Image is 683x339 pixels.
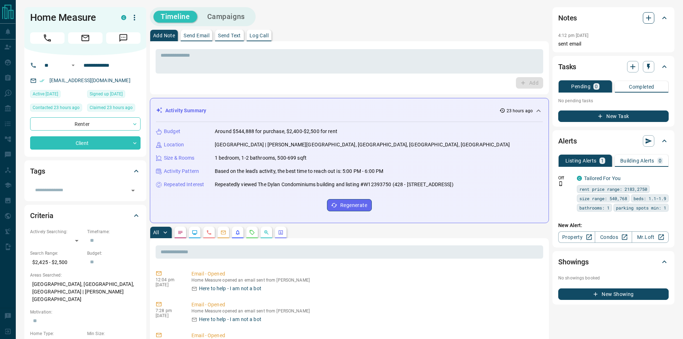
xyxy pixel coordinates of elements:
p: Budget: [87,250,141,256]
p: Send Email [184,33,209,38]
p: Based on the lead's activity, the best time to reach out is: 5:00 PM - 6:00 PM [215,168,383,175]
div: condos.ca [577,176,582,181]
p: Search Range: [30,250,84,256]
span: Active [DATE] [33,90,58,98]
h2: Showings [558,256,589,268]
p: 4:12 pm [DATE] [558,33,589,38]
a: Tailored For You [584,175,621,181]
div: Tue Oct 14 2025 [87,104,141,114]
div: Tags [30,163,141,180]
span: beds: 1.1-1.9 [634,195,666,202]
p: No showings booked [558,275,669,281]
svg: Notes [177,230,183,235]
span: Email [68,32,103,44]
div: Notes [558,9,669,27]
span: bathrooms: 1 [579,204,610,211]
p: Location [164,141,184,149]
p: 7:28 pm [156,308,181,313]
svg: Lead Browsing Activity [192,230,198,235]
span: Contacted 23 hours ago [33,104,80,111]
p: Min Size: [87,330,141,337]
p: Email - Opened [191,270,540,278]
a: Condos [595,231,632,243]
div: Renter [30,117,141,131]
div: Showings [558,253,669,270]
a: Mr.Loft [632,231,669,243]
p: Repeatedly viewed The Dylan Condominiums building and listing #W12393750 (428 - [STREET_ADDRESS]) [215,181,454,188]
button: Timeline [153,11,197,23]
button: New Task [558,110,669,122]
p: No pending tasks [558,95,669,106]
p: Activity Pattern [164,168,199,175]
h2: Tasks [558,61,576,72]
p: Activity Summary [165,107,206,114]
p: 12:04 pm [156,277,181,282]
svg: Agent Actions [278,230,284,235]
p: Completed [629,84,654,89]
svg: Emails [220,230,226,235]
h2: Alerts [558,135,577,147]
p: Send Text [218,33,241,38]
p: 1 [601,158,604,163]
span: Signed up [DATE] [90,90,123,98]
div: Alerts [558,132,669,150]
p: New Alert: [558,222,669,229]
p: Home Measure opened an email sent from [PERSON_NAME] [191,309,540,314]
p: Areas Searched: [30,272,141,278]
p: sent email [558,40,669,48]
svg: Listing Alerts [235,230,241,235]
p: Building Alerts [620,158,654,163]
span: Claimed 23 hours ago [90,104,133,111]
svg: Opportunities [264,230,269,235]
div: Sat Oct 11 2025 [30,90,84,100]
div: Activity Summary23 hours ago [156,104,543,117]
p: [DATE] [156,282,181,287]
span: parking spots min: 1 [616,204,666,211]
div: Client [30,136,141,150]
div: Tasks [558,58,669,75]
p: Motivation: [30,309,141,315]
span: Message [106,32,141,44]
p: $2,425 - $2,500 [30,256,84,268]
p: Here to help - I am not a bot [199,285,261,292]
p: Around $544,888 for purchase, $2,400-$2,500 for rent [215,128,337,135]
span: size range: 540,768 [579,195,627,202]
p: 0 [595,84,598,89]
a: [EMAIL_ADDRESS][DOMAIN_NAME] [49,77,131,83]
h2: Notes [558,12,577,24]
h2: Criteria [30,210,53,221]
button: New Showing [558,288,669,300]
p: [DATE] [156,313,181,318]
p: All [153,230,159,235]
div: Criteria [30,207,141,224]
div: Sat Oct 11 2025 [87,90,141,100]
p: Home Type: [30,330,84,337]
svg: Requests [249,230,255,235]
a: Property [558,231,595,243]
p: 1 bedroom, 1-2 bathrooms, 500-699 sqft [215,154,307,162]
p: [GEOGRAPHIC_DATA] | [PERSON_NAME][GEOGRAPHIC_DATA], [GEOGRAPHIC_DATA], [GEOGRAPHIC_DATA], [GEOGRA... [215,141,510,149]
p: Size & Rooms [164,154,195,162]
svg: Push Notification Only [558,181,563,186]
button: Open [69,61,77,70]
p: Listing Alerts [565,158,597,163]
h1: Home Measure [30,12,110,23]
p: 0 [659,158,661,163]
p: Timeframe: [87,229,141,235]
p: Log Call [250,33,269,38]
button: Regenerate [327,199,372,211]
span: rent price range: 2183,2750 [579,185,647,193]
svg: Email Verified [39,78,44,83]
button: Campaigns [200,11,252,23]
span: Call [30,32,65,44]
p: [GEOGRAPHIC_DATA], [GEOGRAPHIC_DATA], [GEOGRAPHIC_DATA] | [PERSON_NAME][GEOGRAPHIC_DATA] [30,278,141,305]
svg: Calls [206,230,212,235]
p: Add Note [153,33,175,38]
div: Tue Oct 14 2025 [30,104,84,114]
p: Pending [571,84,590,89]
p: Actively Searching: [30,229,84,235]
p: 23 hours ago [507,108,533,114]
p: Email - Opened [191,301,540,309]
div: condos.ca [121,15,126,20]
p: Home Measure opened an email sent from [PERSON_NAME] [191,278,540,283]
